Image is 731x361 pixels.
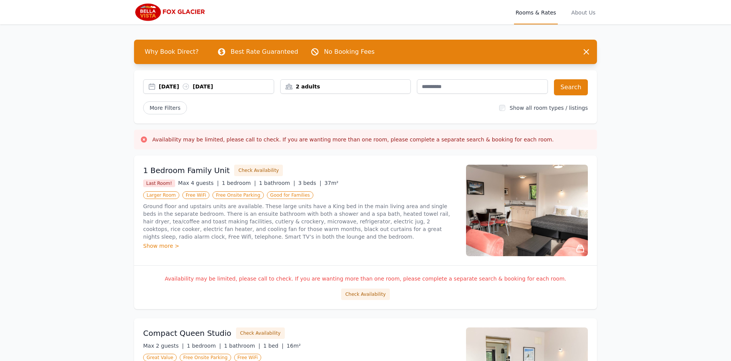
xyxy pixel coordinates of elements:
span: 1 bed | [263,343,283,349]
button: Check Availability [341,289,390,300]
span: Larger Room [143,191,179,199]
h3: 1 Bedroom Family Unit [143,165,230,176]
span: Max 4 guests | [178,180,219,186]
span: 3 beds | [298,180,321,186]
button: Check Availability [234,165,283,176]
button: Check Availability [236,327,285,339]
span: Good for Families [267,191,313,199]
div: [DATE] [DATE] [159,83,274,90]
img: Bella Vista Fox Glacier [134,3,207,21]
div: 2 adults [281,83,411,90]
span: Free WiFi [182,191,210,199]
span: 37m² [324,180,338,186]
p: Ground floor and upstairs units are available. These large units have a King bed in the main livi... [143,202,457,241]
button: Search [554,79,588,95]
h3: Availability may be limited, please call to check. If you are wanting more than one room, please ... [152,136,554,143]
p: Best Rate Guaranteed [231,47,298,56]
span: 1 bedroom | [187,343,221,349]
div: Show more > [143,242,457,250]
span: Last Room! [143,180,175,187]
p: No Booking Fees [324,47,375,56]
span: Max 2 guests | [143,343,184,349]
label: Show all room types / listings [510,105,588,111]
span: 1 bathroom | [259,180,295,186]
h3: Compact Queen Studio [143,328,231,339]
span: 16m² [287,343,301,349]
span: Free Onsite Parking [212,191,263,199]
span: 1 bedroom | [222,180,256,186]
span: More Filters [143,101,187,114]
span: 1 bathroom | [224,343,260,349]
p: Availability may be limited, please call to check. If you are wanting more than one room, please ... [143,275,588,282]
span: Why Book Direct? [139,44,205,59]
